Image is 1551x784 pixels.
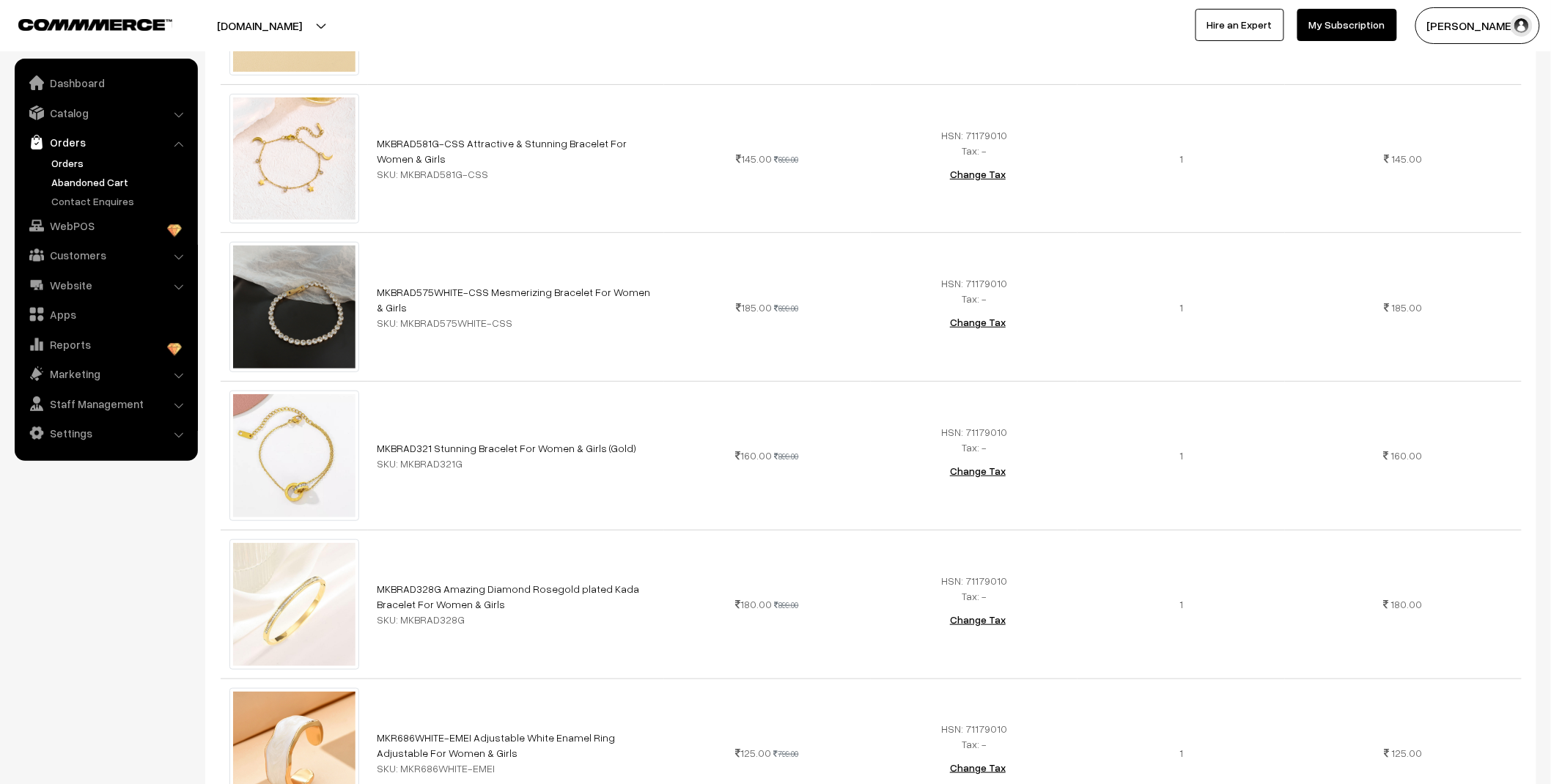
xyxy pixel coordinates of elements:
span: HSN: 71179010 Tax: - [941,277,1007,305]
a: Marketing [18,360,193,387]
img: imagjztnw34ydjuc.jpeg [229,539,360,670]
strike: 699.00 [774,155,798,164]
a: MKBRAD575WHITE-CSS Mesmerizing Bracelet For Women & Girls [377,286,650,314]
a: MKR686WHITE-EMEI Adjustable White Enamel Ring Adjustable For Women & Girls [377,731,615,759]
span: 1 [1179,449,1183,462]
a: My Subscription [1297,9,1397,41]
div: SKU: MKBRAD328G [377,612,655,627]
a: Orders [48,155,193,171]
a: Customers [18,242,193,268]
a: WebPOS [18,212,193,239]
img: 581g-1.jpg [229,94,360,224]
div: SKU: MKR686WHITE-EMEI [377,761,655,776]
a: MKBRAD328G Amazing Diamond Rosegold plated Kada Bracelet For Women & Girls [377,583,639,610]
span: HSN: 71179010 Tax: - [941,722,1007,750]
a: Staff Management [18,391,193,417]
span: 125.00 [736,747,772,759]
img: user [1511,15,1533,37]
a: Settings [18,420,193,446]
button: [DOMAIN_NAME] [166,7,353,44]
button: Change Tax [938,158,1017,191]
a: Catalog [18,100,193,126]
img: COMMMERCE [18,19,172,30]
span: 185.00 [1391,301,1422,314]
strike: 699.00 [774,303,798,313]
span: HSN: 71179010 Tax: - [941,129,1007,157]
div: SKU: MKBRAD321G [377,456,655,471]
a: COMMMERCE [18,15,147,32]
a: MKBRAD321 Stunning Bracelet For Women & Girls (Gold) [377,442,636,454]
span: 1 [1179,152,1183,165]
span: 160.00 [736,449,773,462]
button: Change Tax [938,306,1017,339]
div: SKU: MKBRAD575WHITE-CSS [377,315,655,330]
a: Reports [18,331,193,358]
a: MKBRAD581G-CSS Attractive & Stunning Bracelet For Women & Girls [377,137,627,165]
a: Website [18,272,193,298]
strike: 799.00 [774,749,799,758]
button: Change Tax [938,604,1017,636]
span: 1 [1179,598,1183,610]
span: 1 [1179,301,1183,314]
div: SKU: MKBRAD581G-CSS [377,166,655,182]
span: HSN: 71179010 Tax: - [941,426,1007,454]
span: 1 [1179,747,1183,759]
span: 125.00 [1391,747,1422,759]
span: 145.00 [736,152,772,165]
a: Hire an Expert [1196,9,1284,41]
button: Change Tax [938,752,1017,784]
span: HSN: 71179010 Tax: - [941,574,1007,602]
a: Abandoned Cart [48,174,193,190]
img: imagjgcw9kqdxpvy.jpeg [229,391,360,521]
a: Apps [18,301,193,328]
strike: 899.00 [775,451,799,461]
button: [PERSON_NAME] [1415,7,1540,44]
span: 180.00 [1391,598,1423,610]
a: Contact Enquires [48,193,193,209]
span: 160.00 [1391,449,1423,462]
a: Orders [18,129,193,155]
img: 575-white-1.jpg [229,242,360,372]
strike: 899.00 [775,600,799,610]
button: Change Tax [938,455,1017,487]
span: 180.00 [736,598,773,610]
span: 145.00 [1391,152,1422,165]
span: 185.00 [736,301,772,314]
a: Dashboard [18,70,193,96]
